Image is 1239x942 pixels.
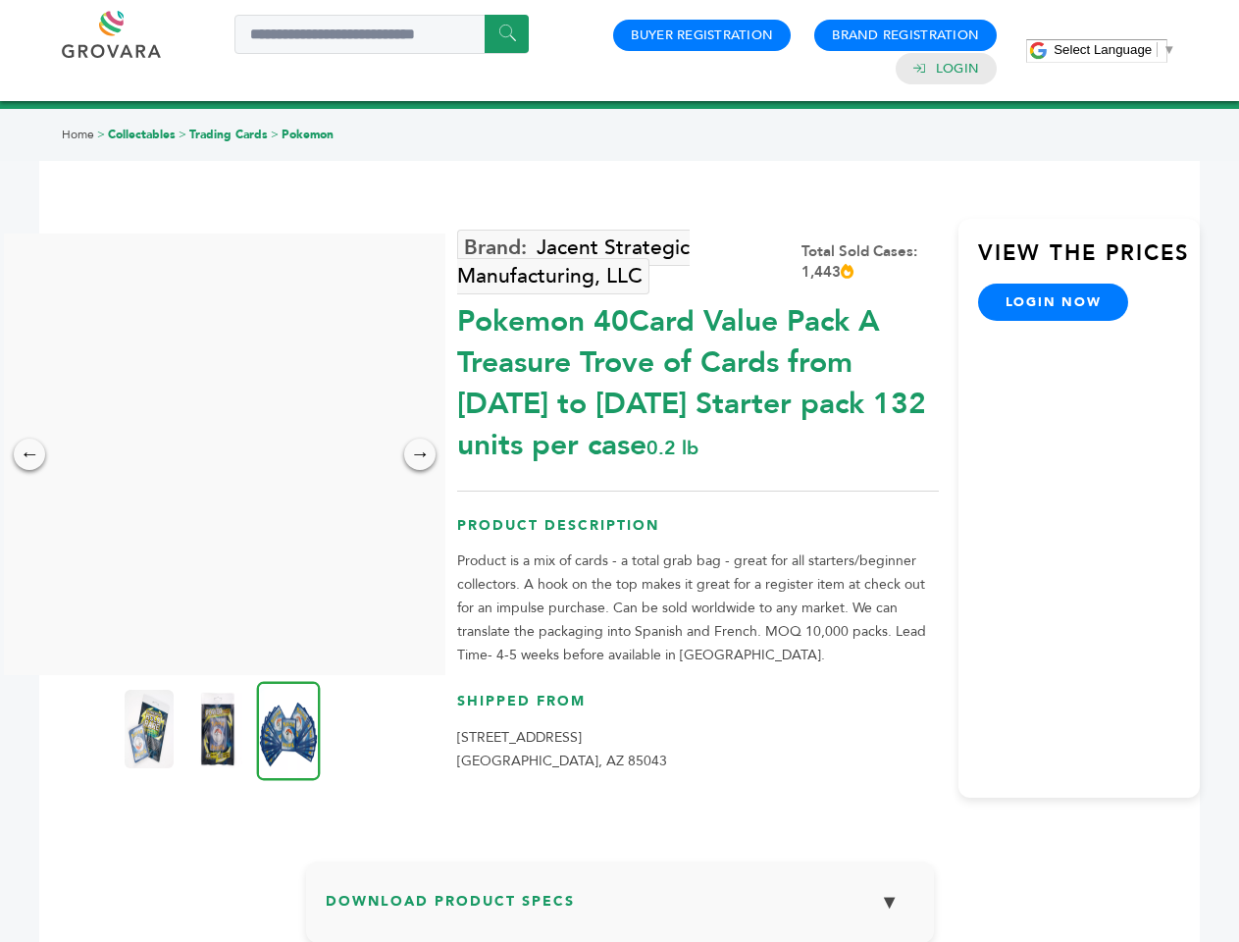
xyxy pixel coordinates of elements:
[404,439,436,470] div: →
[457,291,939,466] div: Pokemon 40Card Value Pack A Treasure Trove of Cards from [DATE] to [DATE] Starter pack 132 units ...
[14,439,45,470] div: ←
[936,60,979,78] a: Login
[457,549,939,667] p: Product is a mix of cards - a total grab bag - great for all starters/beginner collectors. A hook...
[978,284,1129,321] a: login now
[189,127,268,142] a: Trading Cards
[1054,42,1175,57] a: Select Language​
[108,127,176,142] a: Collectables
[457,692,939,726] h3: Shipped From
[646,435,698,461] span: 0.2 lb
[865,881,914,923] button: ▼
[62,127,94,142] a: Home
[125,690,174,768] img: Pokemon 40-Card Value Pack – A Treasure Trove of Cards from 1996 to 2024 - Starter pack! 132 unit...
[1162,42,1175,57] span: ▼
[326,881,914,938] h3: Download Product Specs
[193,690,242,768] img: Pokemon 40-Card Value Pack – A Treasure Trove of Cards from 1996 to 2024 - Starter pack! 132 unit...
[457,230,690,294] a: Jacent Strategic Manufacturing, LLC
[978,238,1200,284] h3: View the Prices
[179,127,186,142] span: >
[457,726,939,773] p: [STREET_ADDRESS] [GEOGRAPHIC_DATA], AZ 85043
[257,681,321,780] img: Pokemon 40-Card Value Pack – A Treasure Trove of Cards from 1996 to 2024 - Starter pack! 132 unit...
[97,127,105,142] span: >
[801,241,939,283] div: Total Sold Cases: 1,443
[1054,42,1152,57] span: Select Language
[832,26,979,44] a: Brand Registration
[282,127,334,142] a: Pokemon
[631,26,773,44] a: Buyer Registration
[457,516,939,550] h3: Product Description
[271,127,279,142] span: >
[1157,42,1158,57] span: ​
[234,15,529,54] input: Search a product or brand...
